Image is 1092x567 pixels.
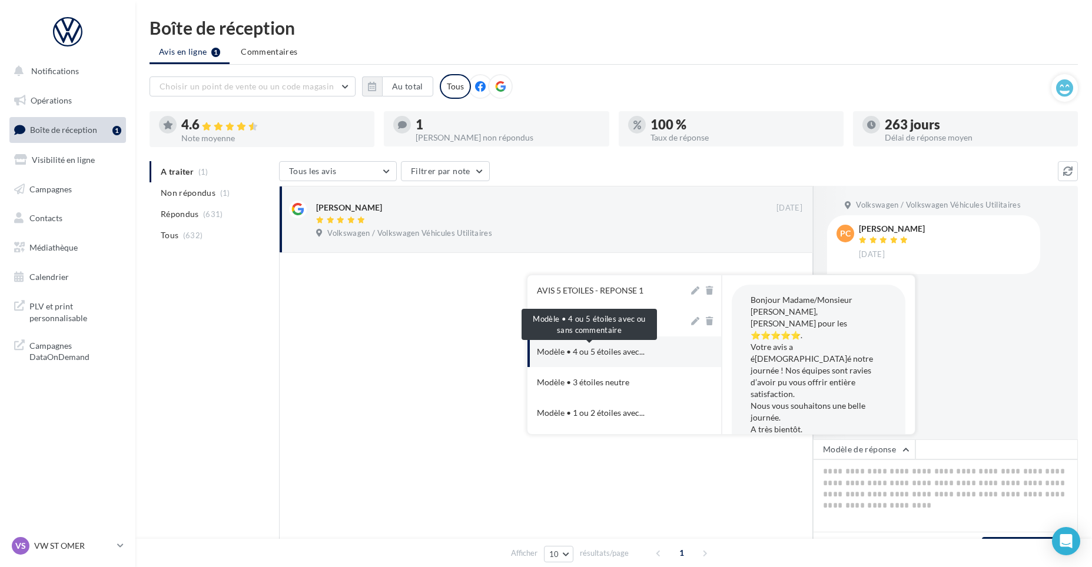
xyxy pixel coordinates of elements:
button: Modèle • 3 étoiles neutre [527,367,689,398]
span: VS [15,540,26,552]
span: Notifications [31,66,79,76]
span: Calendrier [29,272,69,282]
div: Taux de réponse [650,134,834,142]
span: Modèle • 1 ou 2 étoiles avec... [537,407,645,419]
span: Choisir un point de vente ou un code magasin [160,81,334,91]
a: Campagnes DataOnDemand [7,333,128,368]
span: (631) [203,209,223,219]
a: Opérations [7,88,128,113]
div: [PERSON_NAME] [859,225,925,233]
button: Au total [362,76,433,96]
div: 263 jours [885,118,1068,131]
span: résultats/page [580,548,629,559]
a: Calendrier [7,265,128,289]
span: Boîte de réception [30,125,97,135]
span: Médiathèque [29,242,78,252]
button: Modèle • 4 ou 5 étoiles avec... [527,336,689,367]
div: AVIS 5 ETOILES - REPONSE 1 [537,285,643,296]
span: Visibilité en ligne [32,155,95,165]
a: VS VW ST OMER [9,535,126,557]
div: Modèle • 3 étoiles neutre [537,376,629,388]
span: Campagnes DataOnDemand [29,338,121,363]
span: Bonjour Madame/Monsieur [PERSON_NAME], [PERSON_NAME] pour les ⭐⭐⭐⭐⭐. Votre avis a é[DEMOGRAPHIC_D... [751,295,873,446]
span: (632) [183,231,203,240]
span: [DATE] [859,249,885,260]
span: (1) [220,188,230,198]
div: Boîte de réception [150,19,1078,36]
div: 1 [112,126,121,135]
span: Campagnes [29,184,72,194]
div: 100 % [650,118,834,131]
a: Médiathèque [7,235,128,260]
div: [PERSON_NAME] non répondus [416,134,599,142]
span: Répondus [161,208,199,220]
span: PLV et print personnalisable [29,298,121,323]
a: PLV et print personnalisable [7,293,128,328]
a: Campagnes [7,177,128,202]
div: Open Intercom Messenger [1052,527,1080,555]
button: 10 [544,546,574,562]
a: Contacts [7,206,128,231]
div: Note moyenne [181,134,365,142]
button: Filtrer par note [401,161,490,181]
a: Boîte de réception1 [7,117,128,142]
button: Poster ma réponse [982,537,1073,557]
span: Afficher [511,548,537,559]
span: Tous les avis [289,166,337,176]
span: PC [840,228,851,239]
button: Modèle • 1 ou 2 étoiles avec... [527,398,689,428]
span: 1 [672,543,691,562]
span: Non répondus [161,187,215,199]
button: Notifications [7,59,124,84]
span: Commentaires [241,46,297,58]
span: 10 [549,549,559,559]
a: Visibilité en ligne [7,148,128,172]
div: Délai de réponse moyen [885,134,1068,142]
button: AVIS 5 ETOILES - REPONSE 1 [527,275,689,306]
span: Opérations [31,95,72,105]
span: [DATE] [776,203,802,214]
div: 1 [416,118,599,131]
button: Tous les avis [279,161,397,181]
button: Choisir un point de vente ou un code magasin [150,76,356,96]
span: Modèle • 4 ou 5 étoiles avec... [537,346,645,358]
span: Tous [161,229,178,241]
div: Modèle • 4 ou 5 étoiles avec ou sans commentaire [522,309,657,340]
div: 4.6 [181,118,365,132]
p: VW ST OMER [34,540,112,552]
span: Contacts [29,213,62,223]
div: Tous [440,74,471,99]
button: Modèle de réponse [813,439,915,459]
button: Au total [382,76,433,96]
span: Volkswagen / Volkswagen Véhicules Utilitaires [327,228,492,239]
div: [PERSON_NAME] [316,202,382,214]
button: AVIS 5 ETOILES - REPONSE 2 [527,306,689,336]
span: Volkswagen / Volkswagen Véhicules Utilitaires [856,200,1021,211]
